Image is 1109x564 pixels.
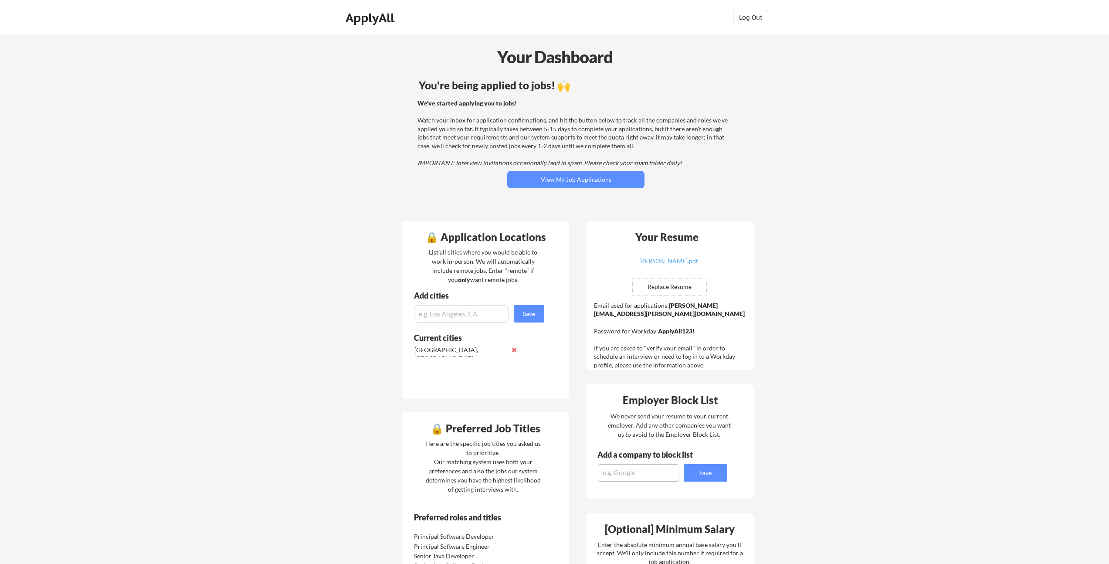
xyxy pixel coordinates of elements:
div: Senior Java Developer [414,552,506,561]
strong: We've started applying you to jobs! [417,99,517,107]
div: We never send your resume to your current employer. Add any other companies you want us to avoid ... [607,411,731,439]
div: 🔒 Preferred Job Titles [404,423,566,434]
div: Principal Software Developer [414,532,506,541]
div: Here are the specific job titles you asked us to prioritize. Our matching system uses both your p... [423,439,543,494]
strong: [PERSON_NAME][EMAIL_ADDRESS][PERSON_NAME][DOMAIN_NAME] [594,302,745,318]
button: Save [514,305,544,323]
div: Watch your inbox for application confirmations, and hit the button below to track all the compani... [417,99,732,167]
div: Your Dashboard [1,44,1109,69]
div: You're being applied to jobs! 🙌 [419,80,733,91]
div: [Optional] Minimum Salary [589,524,751,534]
div: [GEOGRAPHIC_DATA], [GEOGRAPHIC_DATA] [414,346,506,363]
strong: ApplyAll123! [658,327,695,335]
button: Log Out [733,9,768,26]
button: Save [684,464,727,482]
button: View My Job Applications [507,171,644,188]
div: ApplyAll [346,10,397,25]
strong: only [458,276,470,283]
a: [PERSON_NAME].pdf [617,258,720,272]
div: [PERSON_NAME].pdf [617,258,720,264]
div: Employer Block List [589,395,751,405]
em: IMPORTANT: Interview invitations occasionally land in spam. Please check your spam folder daily! [417,159,682,166]
div: Principal Software Engineer [414,542,506,551]
div: Current cities [414,334,535,342]
div: List all cities where you would be able to work in-person. We will automatically include remote j... [423,248,543,284]
div: Add a company to block list [597,451,706,459]
div: Preferred roles and titles [414,513,532,521]
input: e.g. Los Angeles, CA [414,305,509,323]
div: Email used for applications: Password for Workday: If you are asked to "verify your email" in ord... [594,301,748,370]
div: 🔒 Application Locations [404,232,566,242]
div: Your Resume [624,232,710,242]
div: Add cities [414,292,546,299]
